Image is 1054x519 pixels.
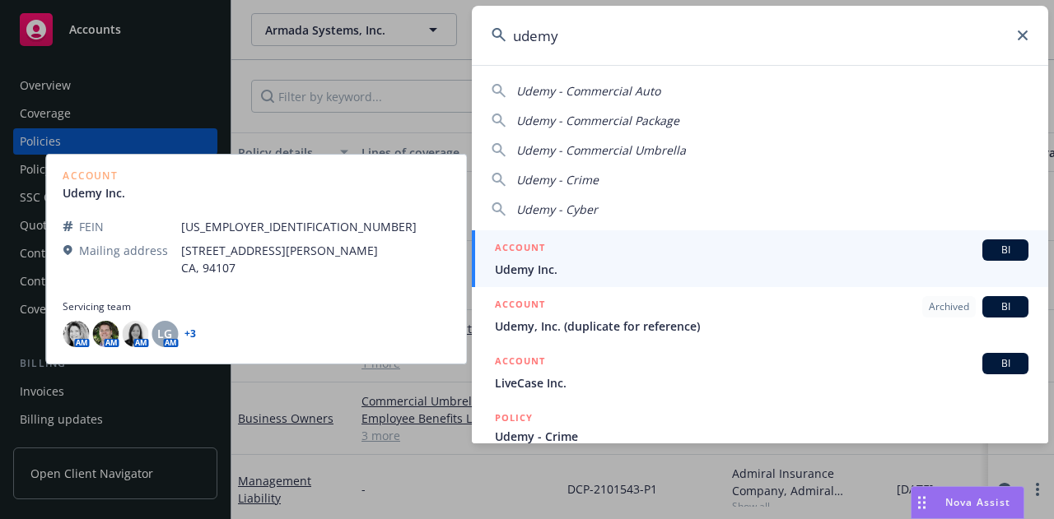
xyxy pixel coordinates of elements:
[495,296,545,316] h5: ACCOUNT
[516,83,660,99] span: Udemy - Commercial Auto
[472,230,1048,287] a: ACCOUNTBIUdemy Inc.
[472,6,1048,65] input: Search...
[516,202,598,217] span: Udemy - Cyber
[472,401,1048,471] a: POLICYUdemy - Crime
[472,287,1048,344] a: ACCOUNTArchivedBIUdemy, Inc. (duplicate for reference)
[495,374,1028,392] span: LiveCase Inc.
[495,239,545,259] h5: ACCOUNT
[989,356,1022,371] span: BI
[929,299,969,314] span: Archived
[945,495,1010,509] span: Nova Assist
[495,353,545,373] h5: ACCOUNT
[989,243,1022,257] span: BI
[516,113,679,128] span: Udemy - Commercial Package
[911,486,1024,519] button: Nova Assist
[495,261,1028,278] span: Udemy Inc.
[495,317,1028,335] span: Udemy, Inc. (duplicate for reference)
[912,487,932,518] div: Drag to move
[495,428,1028,445] span: Udemy - Crime
[516,142,686,158] span: Udemy - Commercial Umbrella
[516,172,599,188] span: Udemy - Crime
[989,299,1022,314] span: BI
[495,410,533,426] h5: POLICY
[472,344,1048,401] a: ACCOUNTBILiveCase Inc.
